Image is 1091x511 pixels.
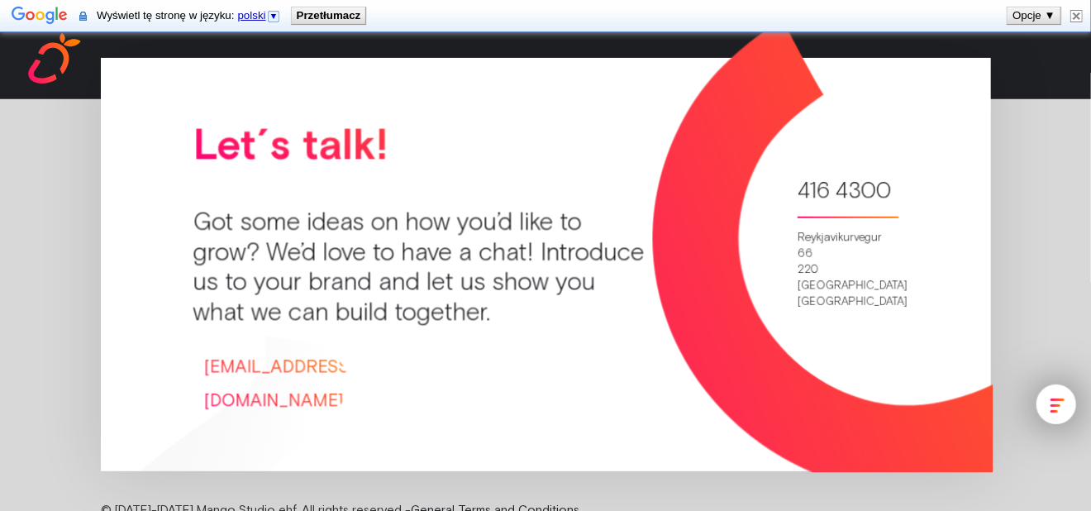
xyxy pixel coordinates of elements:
img: Google Tłumacz [12,5,68,28]
span: polski [238,9,266,21]
img: Zamknij [1070,10,1083,22]
button: Przetłumacz [292,7,366,24]
h2: Let´s talk! [193,122,700,165]
div: Reykjavikurvegur 66 220 [GEOGRAPHIC_DATA] [GEOGRAPHIC_DATA] [798,229,898,310]
b: Przetłumacz [297,9,361,21]
img: Zawartość tej zabezpieczonej strony zostanie przesłana do Google za pomocą bezpiecznego połączeni... [79,10,87,22]
a: [EMAIL_ADDRESS][DOMAIN_NAME] [193,350,349,417]
div: menu [1022,370,1091,439]
div: Got some ideas on how you’d like to grow? We’d love to have a chat! Introduce us to your brand an... [193,207,650,327]
a: Reykjavikurvegur 66220 [GEOGRAPHIC_DATA][GEOGRAPHIC_DATA] [798,229,898,352]
a: 416 4300 [798,182,891,216]
a: polski [238,9,281,21]
button: Opcje ▼ [1008,7,1060,24]
div: 416 4300 [798,182,891,198]
span: Wyświetl tę stronę w języku: [97,9,284,21]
